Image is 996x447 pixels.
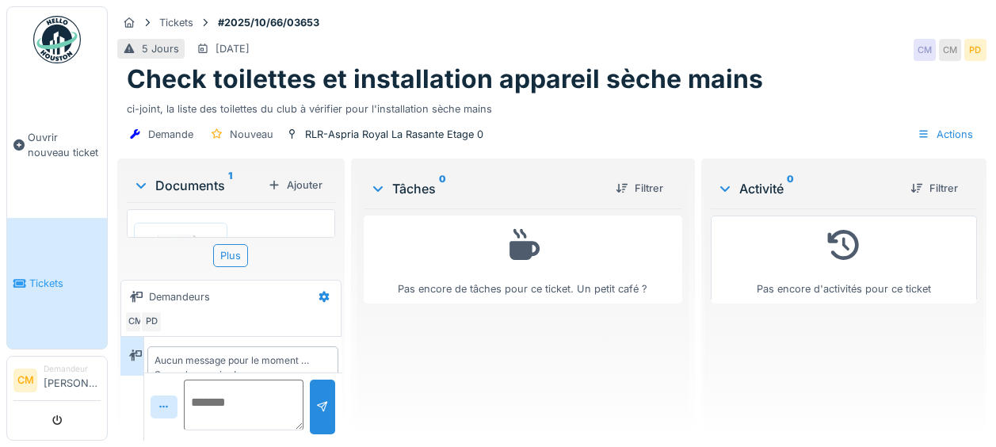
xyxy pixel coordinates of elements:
div: CM [914,39,936,61]
span: Ouvrir nouveau ticket [28,130,101,160]
div: PD [964,39,986,61]
div: ci-joint, la liste des toilettes du club à vérifier pour l'installation sèche mains [127,95,977,117]
sup: 1 [228,176,232,195]
div: Demande [148,127,193,142]
strong: #2025/10/66/03653 [212,15,326,30]
div: Tâches [370,179,603,198]
div: Activité [717,179,898,198]
div: CM [939,39,961,61]
div: Filtrer [609,178,670,199]
div: Nouveau [230,127,273,142]
a: Ouvrir nouveau ticket [7,72,107,218]
div: 5 Jours [142,41,179,56]
div: Demandeur [44,363,101,375]
div: Aucun message pour le moment … Soyez le premier ! [155,353,331,382]
li: [PERSON_NAME] [44,363,101,397]
div: Ajouter [261,174,329,196]
sup: 0 [787,179,794,198]
h1: Check toilettes et installation appareil sèche mains [127,64,763,94]
div: Documents [133,176,261,195]
span: Tickets [29,276,101,291]
div: Pas encore de tâches pour ce ticket. Un petit café ? [374,223,672,296]
div: CM [124,311,147,333]
div: Demandeurs [149,289,210,304]
a: Tickets [7,218,107,349]
div: RLR-Aspria Royal La Rasante Etage 0 [305,127,483,142]
div: PD [140,311,162,333]
sup: 0 [439,179,446,198]
img: Badge_color-CXgf-gQk.svg [33,16,81,63]
div: [DATE] [216,41,250,56]
a: CM Demandeur[PERSON_NAME] [13,363,101,401]
div: Plus [213,244,248,267]
img: 84750757-fdcc6f00-afbb-11ea-908a-1074b026b06b.png [138,227,223,309]
li: CM [13,369,37,392]
div: Tickets [159,15,193,30]
div: Pas encore d'activités pour ce ticket [721,223,967,296]
div: Filtrer [904,178,964,199]
div: Actions [910,123,980,146]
